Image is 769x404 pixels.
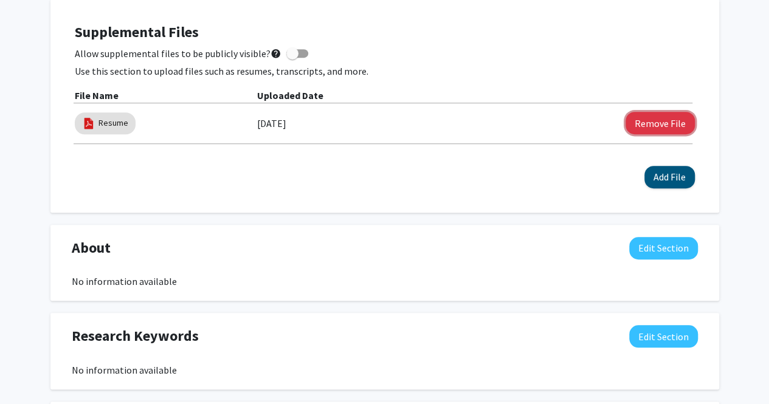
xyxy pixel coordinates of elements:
span: Research Keywords [72,325,199,347]
p: Use this section to upload files such as resumes, transcripts, and more. [75,64,695,78]
div: No information available [72,274,698,289]
b: Uploaded Date [257,89,323,101]
div: No information available [72,363,698,377]
h4: Supplemental Files [75,24,695,41]
label: [DATE] [257,113,286,134]
button: Add File [644,166,695,188]
a: Resume [98,117,128,129]
button: Edit Research Keywords [629,325,698,348]
span: About [72,237,111,259]
img: pdf_icon.png [82,117,95,130]
button: Edit About [629,237,698,259]
button: Remove Resume File [626,112,695,134]
iframe: Chat [9,349,52,395]
mat-icon: help [271,46,281,61]
span: Allow supplemental files to be publicly visible? [75,46,281,61]
b: File Name [75,89,119,101]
